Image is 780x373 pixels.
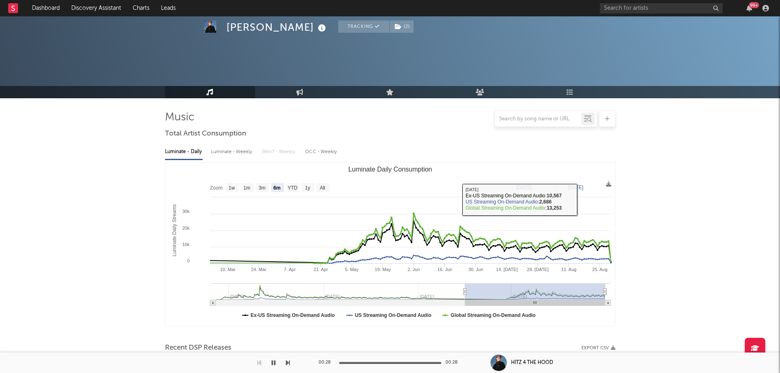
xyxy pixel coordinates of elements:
[355,312,431,318] text: US Streaming On-Demand Audio
[592,267,607,272] text: 25. Aug
[437,267,452,272] text: 16. Jun
[314,267,328,272] text: 21. Apr
[527,267,549,272] text: 28. [DATE]
[375,267,391,272] text: 19. May
[226,20,328,34] div: [PERSON_NAME]
[319,185,325,191] text: All
[273,185,280,191] text: 6m
[511,359,553,366] div: HITZ 4 THE HOOD
[305,145,338,159] div: OCC - Weekly
[182,209,190,214] text: 30k
[407,267,420,272] text: 2. Jun
[251,267,267,272] text: 24. Mar
[210,185,223,191] text: Zoom
[182,242,190,247] text: 10k
[450,312,536,318] text: Global Streaming On-Demand Audio
[172,204,177,256] text: Luminate Daily Streams
[243,185,250,191] text: 1m
[284,267,296,272] text: 7. Apr
[581,346,615,350] button: Export CSV
[496,267,518,272] text: 14. [DATE]
[568,185,583,190] text: [DATE]
[287,185,297,191] text: YTD
[165,343,231,353] span: Recent DSP Releases
[187,258,189,263] text: 0
[165,163,615,326] svg: Luminate Daily Consumption
[495,116,581,122] input: Search by song name or URL
[211,145,254,159] div: Luminate - Weekly
[228,185,235,191] text: 1w
[561,267,576,272] text: 11. Aug
[251,312,335,318] text: Ex-US Streaming On-Demand Audio
[749,2,759,8] div: 99 +
[390,20,414,33] button: (2)
[165,145,203,159] div: Luminate - Daily
[338,20,389,33] button: Tracking
[468,267,483,272] text: 30. Jun
[348,166,432,173] text: Luminate Daily Consumption
[554,185,559,190] text: →
[319,358,335,368] div: 00:28
[516,185,532,190] text: [DATE]
[182,226,190,231] text: 20k
[165,129,246,139] span: Total Artist Consumption
[445,358,462,368] div: 00:28
[746,5,752,11] button: 99+
[345,267,359,272] text: 5. May
[389,20,414,33] span: ( 2 )
[258,185,265,191] text: 3m
[305,185,310,191] text: 1y
[220,267,235,272] text: 10. Mar
[600,3,723,14] input: Search for artists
